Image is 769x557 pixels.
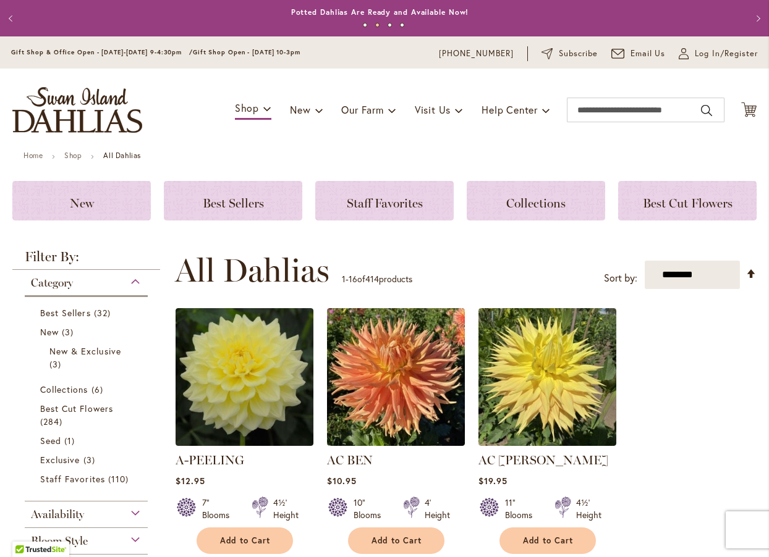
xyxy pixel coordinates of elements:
[542,48,598,60] a: Subscribe
[505,496,540,521] div: 11" Blooms
[467,181,605,220] a: Collections
[478,308,616,446] img: AC Jeri
[363,23,367,27] button: 1 of 4
[354,496,388,521] div: 10" Blooms
[478,453,608,467] a: AC [PERSON_NAME]
[342,273,346,285] span: 1
[375,23,380,27] button: 2 of 4
[576,496,601,521] div: 4½' Height
[12,87,142,133] a: store logo
[478,437,616,448] a: AC Jeri
[327,475,357,487] span: $10.95
[679,48,758,60] a: Log In/Register
[439,48,514,60] a: [PHONE_NUMBER]
[342,269,412,289] p: - of products
[388,23,392,27] button: 3 of 4
[327,437,465,448] a: AC BEN
[273,496,299,521] div: 4½' Height
[315,181,454,220] a: Staff Favorites
[415,103,451,116] span: Visit Us
[611,48,666,60] a: Email Us
[49,345,121,357] span: New & Exclusive
[400,23,404,27] button: 4 of 4
[176,308,313,446] img: A-Peeling
[40,472,135,485] a: Staff Favorites
[643,196,733,211] span: Best Cut Flowers
[506,196,566,211] span: Collections
[40,453,135,466] a: Exclusive
[631,48,666,60] span: Email Us
[40,383,135,396] a: Collections
[64,151,82,160] a: Shop
[94,306,114,319] span: 32
[478,475,508,487] span: $19.95
[40,307,91,319] span: Best Sellers
[31,534,88,548] span: Bloom Style
[40,454,80,466] span: Exclusive
[176,453,244,467] a: A-PEELING
[9,513,44,548] iframe: Launch Accessibility Center
[695,48,758,60] span: Log In/Register
[164,181,302,220] a: Best Sellers
[49,345,126,371] a: New &amp; Exclusive
[349,273,357,285] span: 16
[559,48,598,60] span: Subscribe
[744,6,769,31] button: Next
[91,383,106,396] span: 6
[291,7,469,17] a: Potted Dahlias Are Ready and Available Now!
[40,326,59,338] span: New
[40,403,113,414] span: Best Cut Flowers
[365,273,379,285] span: 414
[64,434,78,447] span: 1
[40,473,105,485] span: Staff Favorites
[40,402,135,428] a: Best Cut Flowers
[176,475,205,487] span: $12.95
[103,151,141,160] strong: All Dahlias
[70,196,94,211] span: New
[176,437,313,448] a: A-Peeling
[40,325,135,338] a: New
[235,101,259,114] span: Shop
[220,535,271,546] span: Add to Cart
[12,250,160,270] strong: Filter By:
[604,267,637,290] label: Sort by:
[31,508,84,521] span: Availability
[49,358,64,371] span: 3
[83,453,98,466] span: 3
[40,435,61,446] span: Seed
[40,383,88,395] span: Collections
[348,527,444,554] button: Add to Cart
[197,527,293,554] button: Add to Cart
[618,181,757,220] a: Best Cut Flowers
[202,496,237,521] div: 7" Blooms
[23,151,43,160] a: Home
[372,535,422,546] span: Add to Cart
[40,306,135,319] a: Best Sellers
[62,325,77,338] span: 3
[499,527,596,554] button: Add to Cart
[523,535,574,546] span: Add to Cart
[108,472,132,485] span: 110
[327,308,465,446] img: AC BEN
[31,276,73,290] span: Category
[12,181,151,220] a: New
[347,196,423,211] span: Staff Favorites
[203,196,264,211] span: Best Sellers
[341,103,383,116] span: Our Farm
[290,103,310,116] span: New
[40,415,66,428] span: 284
[327,453,373,467] a: AC BEN
[425,496,450,521] div: 4' Height
[175,252,329,289] span: All Dahlias
[40,434,135,447] a: Seed
[482,103,538,116] span: Help Center
[11,48,193,56] span: Gift Shop & Office Open - [DATE]-[DATE] 9-4:30pm /
[193,48,300,56] span: Gift Shop Open - [DATE] 10-3pm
